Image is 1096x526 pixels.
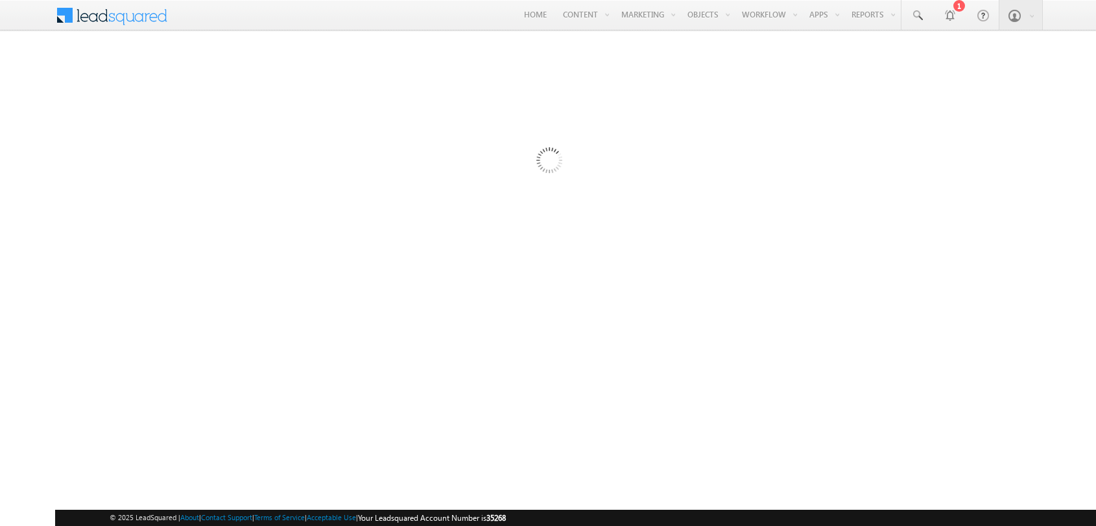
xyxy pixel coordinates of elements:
[201,513,252,521] a: Contact Support
[358,513,506,523] span: Your Leadsquared Account Number is
[481,95,615,230] img: Loading...
[110,512,506,524] span: © 2025 LeadSquared | | | | |
[307,513,356,521] a: Acceptable Use
[486,513,506,523] span: 35268
[180,513,199,521] a: About
[254,513,305,521] a: Terms of Service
